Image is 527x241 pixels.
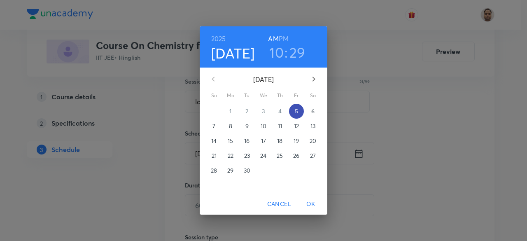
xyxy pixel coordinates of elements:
[284,44,288,61] h3: :
[228,137,233,145] p: 15
[289,91,304,100] span: Fr
[256,119,271,133] button: 10
[294,137,299,145] p: 19
[301,199,321,209] span: OK
[244,152,250,160] p: 23
[256,133,271,148] button: 17
[211,166,217,175] p: 28
[240,119,254,133] button: 9
[310,152,316,160] p: 27
[311,107,315,115] p: 6
[223,75,304,84] p: [DATE]
[227,166,233,175] p: 29
[277,152,283,160] p: 25
[278,122,282,130] p: 11
[256,148,271,163] button: 24
[295,107,298,115] p: 5
[223,148,238,163] button: 22
[273,119,287,133] button: 11
[305,133,320,148] button: 20
[264,197,294,212] button: Cancel
[261,137,266,145] p: 17
[289,104,304,119] button: 5
[273,133,287,148] button: 18
[228,152,233,160] p: 22
[223,119,238,133] button: 8
[212,122,215,130] p: 7
[223,133,238,148] button: 15
[211,33,226,44] button: 2025
[256,91,271,100] span: We
[244,137,250,145] p: 16
[269,44,284,61] button: 10
[305,148,320,163] button: 27
[310,122,315,130] p: 13
[244,166,250,175] p: 30
[240,91,254,100] span: Tu
[289,133,304,148] button: 19
[207,133,222,148] button: 14
[268,33,278,44] button: AM
[207,163,222,178] button: 28
[305,91,320,100] span: Sa
[289,44,305,61] button: 29
[207,148,222,163] button: 21
[223,163,238,178] button: 29
[212,152,217,160] p: 21
[294,122,299,130] p: 12
[305,119,320,133] button: 13
[289,148,304,163] button: 26
[293,152,299,160] p: 26
[223,91,238,100] span: Mo
[240,163,254,178] button: 30
[260,152,266,160] p: 24
[289,119,304,133] button: 12
[229,122,232,130] p: 8
[279,33,289,44] button: PM
[298,197,324,212] button: OK
[240,133,254,148] button: 16
[273,91,287,100] span: Th
[207,91,222,100] span: Su
[310,137,316,145] p: 20
[240,148,254,163] button: 23
[211,137,217,145] p: 14
[273,148,287,163] button: 25
[261,122,266,130] p: 10
[245,122,249,130] p: 9
[211,44,255,62] button: [DATE]
[207,119,222,133] button: 7
[305,104,320,119] button: 6
[267,199,291,209] span: Cancel
[277,137,282,145] p: 18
